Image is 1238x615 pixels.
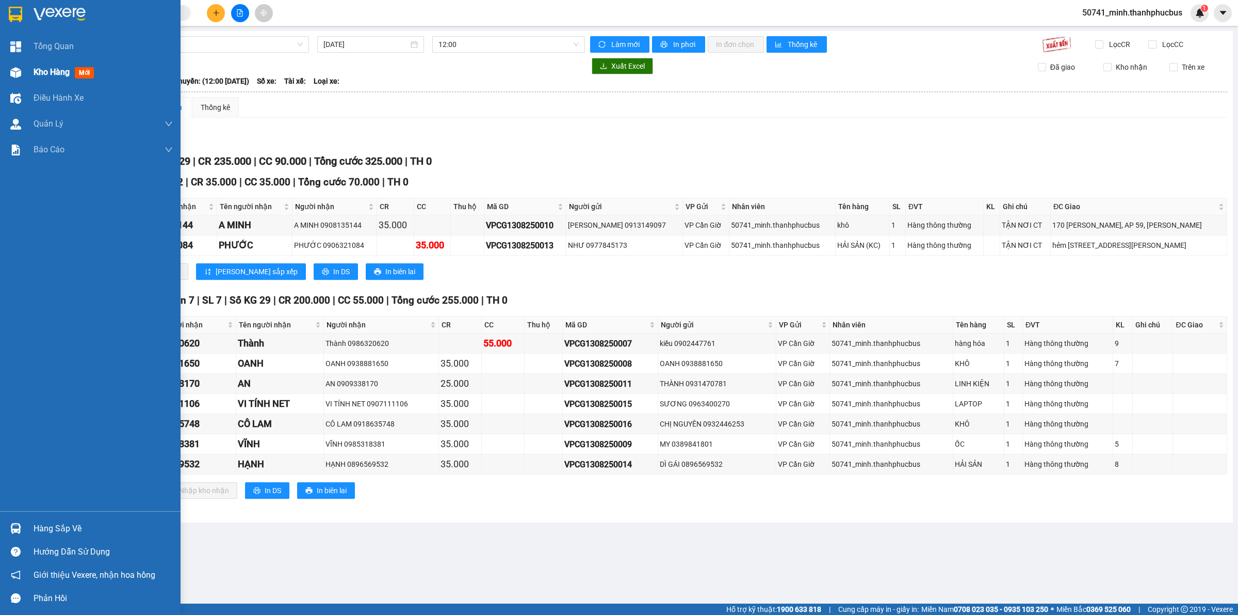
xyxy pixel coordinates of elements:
div: THÀNH 0931470781 [660,378,774,389]
td: 0896569532 [146,454,236,475]
span: CR 235.000 [198,155,251,167]
div: CÔ LAM 0918635748 [325,418,437,430]
span: Đã giao [1046,61,1079,73]
span: | [309,155,312,167]
img: solution-icon [10,145,21,155]
div: Thành 0986320620 [325,338,437,349]
div: 35.000 [441,397,480,411]
span: TH 0 [486,294,508,306]
div: 35.000 [416,238,449,253]
span: | [186,176,188,188]
th: Ghi chú [1133,317,1174,334]
span: Mã GD [487,201,556,212]
th: CC [414,198,451,215]
div: NHƯ 0977845173 [568,240,681,251]
sup: 1 [1201,5,1208,12]
td: 0938881650 [146,354,236,374]
td: VP Cần Giờ [683,235,729,256]
div: kiều 0902447761 [660,338,774,349]
img: logo-vxr [9,7,22,22]
span: | [386,294,389,306]
div: 1 [1006,398,1021,409]
td: VPCG1308250011 [563,374,658,394]
b: Thành Phúc Bus [13,67,52,115]
span: plus [213,9,220,17]
span: Lọc CR [1105,39,1132,50]
div: 1 [1006,338,1021,349]
span: TH 0 [410,155,432,167]
span: Chuyến: (12:00 [DATE]) [174,75,249,87]
span: CC 55.000 [338,294,384,306]
span: Trên xe [1178,61,1209,73]
td: 0985318381 [146,434,236,454]
span: caret-down [1218,8,1228,18]
span: 12:00 [438,37,579,52]
div: ỐC [955,438,1002,450]
span: file-add [236,9,243,17]
button: sort-ascending[PERSON_NAME] sắp xếp [196,263,306,280]
div: HẢI SẢN [955,459,1002,470]
div: VPCG1308250013 [486,239,564,252]
span: notification [11,570,21,580]
span: Kho nhận [1112,61,1151,73]
td: VPCG1308250007 [563,334,658,354]
div: 170 [PERSON_NAME], AP 59, [PERSON_NAME] [1052,219,1225,231]
button: caret-down [1214,4,1232,22]
span: CR 35.000 [191,176,237,188]
div: 50741_minh.thanhphucbus [731,219,834,231]
div: HẢI SẢN (KC) [837,240,888,251]
img: logo.jpg [13,13,64,65]
span: Tổng cước 70.000 [298,176,380,188]
div: VĨNH 0985318381 [325,438,437,450]
div: VP Cần Giờ [778,338,828,349]
span: message [11,593,21,603]
button: printerIn phơi [652,36,705,53]
div: VI TÍNH NET [238,397,322,411]
div: 1 [1006,358,1021,369]
th: KL [1113,317,1132,334]
div: 50741_minh.thanhphucbus [832,338,951,349]
span: Người gửi [569,201,673,212]
span: CR 200.000 [279,294,330,306]
th: Nhân viên [830,317,953,334]
span: Điều hành xe [34,91,84,104]
div: HẠNH [238,457,322,471]
span: CC 90.000 [259,155,306,167]
span: VP Gửi [686,201,719,212]
span: | [293,176,296,188]
div: PHƯỚC 0906321084 [294,240,376,251]
div: 1 [1006,378,1021,389]
span: | [405,155,408,167]
img: 9k= [1042,36,1071,53]
span: In DS [333,266,350,277]
button: downloadXuất Excel [592,58,653,74]
span: Người nhận [327,319,428,330]
div: MY 0389841801 [660,438,774,450]
div: 0985318381 [148,437,234,451]
div: OANH 0938881650 [660,358,774,369]
span: printer [305,487,313,495]
button: syncLàm mới [590,36,649,53]
strong: 1900 633 818 [777,605,821,613]
span: sort-ascending [204,268,211,276]
span: bar-chart [775,41,784,49]
span: Mã GD [565,319,647,330]
span: Tên người nhận [220,201,282,212]
th: SL [1004,317,1023,334]
div: 35.000 [379,218,412,232]
span: Miền Nam [921,604,1048,615]
span: Số KG 29 [230,294,271,306]
div: 9 [1115,338,1130,349]
img: warehouse-icon [10,119,21,130]
div: Hàng thông thường [1024,398,1111,409]
span: 1 [1202,5,1206,12]
span: | [333,294,335,306]
td: VP Cần Giờ [776,454,830,475]
span: Tổng Quan [34,40,74,53]
span: TH 0 [387,176,409,188]
div: 25.000 [441,376,480,391]
div: 1 [1006,438,1021,450]
span: In DS [265,485,281,496]
div: Hàng thông thường [1024,338,1111,349]
input: 13/08/2025 [323,39,409,50]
